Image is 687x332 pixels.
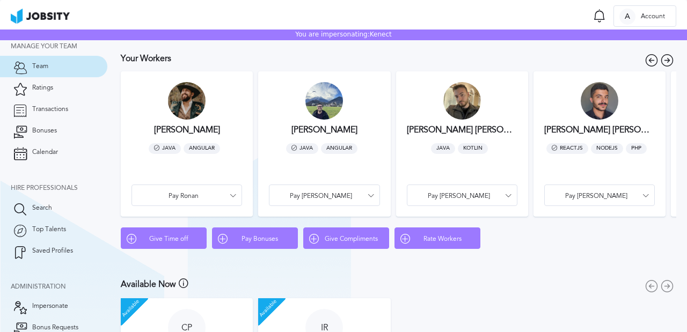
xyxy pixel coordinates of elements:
button: Pay [PERSON_NAME] [544,185,655,206]
div: A [619,9,635,25]
button: Give Time off [121,227,207,249]
div: Manage your team [11,43,107,50]
span: Impersonate [32,303,68,310]
button: AAccount [613,5,676,27]
div: D A [581,82,618,120]
span: Bonus Requests [32,324,78,331]
span: Rate Workers [410,235,474,243]
h3: Your Workers [121,54,171,63]
span: Java [431,143,455,154]
img: ab4bad089aa723f57921c736e9817d99.png [11,9,70,24]
span: Saved Profiles [32,247,73,255]
span: Team [32,63,48,70]
span: Account [635,13,670,20]
span: Available [109,286,152,329]
div: R G [168,82,206,120]
div: Hire Professionals [11,185,107,192]
span: Pay Bonuses [228,235,292,243]
span: Search [32,204,52,212]
span: Calendar [32,149,58,156]
button: Pay [PERSON_NAME] [269,185,379,206]
h3: [PERSON_NAME] [291,125,357,135]
span: Bonuses [32,127,57,135]
h3: [PERSON_NAME] [154,125,220,135]
span: Ratings [32,84,53,92]
span: Kotlin [458,143,488,154]
button: Give Compliments [303,227,389,249]
span: Java [149,143,181,154]
span: ReactJS [546,143,588,154]
span: NodeJS [591,143,623,154]
span: Pay [PERSON_NAME] [550,193,642,200]
span: Pay [PERSON_NAME] [275,193,367,200]
span: Angular [321,143,357,154]
button: Pay Ronan [131,185,242,206]
button: Pay [PERSON_NAME] [407,185,517,206]
div: Administration [11,283,107,291]
button: Rate Workers [394,227,480,249]
span: Give Compliments [319,235,383,243]
button: Pay Bonuses [212,227,298,249]
span: PHP [626,143,647,154]
h3: [PERSON_NAME] [PERSON_NAME] [544,125,655,135]
span: Available [247,286,290,329]
span: Top Talents [32,226,66,233]
div: B C [305,82,343,120]
span: Java [286,143,318,154]
h3: Available Now [121,279,176,289]
div: G F [443,82,481,120]
span: Give Time off [136,235,201,243]
span: Angular [184,143,220,154]
h3: [PERSON_NAME] [PERSON_NAME] [407,125,517,135]
span: Transactions [32,106,68,113]
span: Pay Ronan [137,193,230,200]
span: Pay [PERSON_NAME] [413,193,505,200]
